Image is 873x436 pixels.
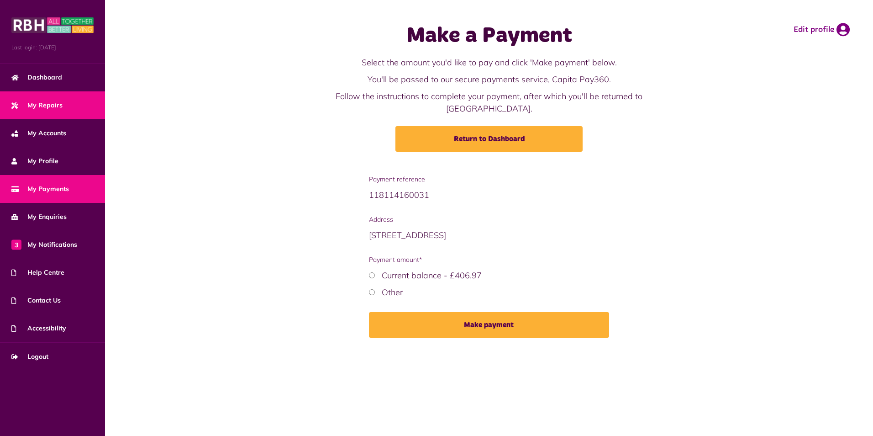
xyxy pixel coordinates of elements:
[382,270,482,281] label: Current balance - £406.97
[11,16,94,34] img: MyRBH
[369,175,610,184] span: Payment reference
[11,128,66,138] span: My Accounts
[306,56,672,69] p: Select the amount you'd like to pay and click 'Make payment' below.
[11,268,64,277] span: Help Centre
[369,215,610,224] span: Address
[11,43,94,52] span: Last login: [DATE]
[11,73,62,82] span: Dashboard
[369,190,429,200] span: 118114160031
[395,126,583,152] a: Return to Dashboard
[369,312,610,338] button: Make payment
[306,73,672,85] p: You'll be passed to our secure payments service, Capita Pay360.
[11,296,61,305] span: Contact Us
[369,230,446,240] span: [STREET_ADDRESS]
[369,255,610,265] span: Payment amount*
[11,184,69,194] span: My Payments
[306,23,672,49] h1: Make a Payment
[11,239,21,250] span: 3
[11,212,67,222] span: My Enquiries
[382,287,403,298] label: Other
[11,352,48,362] span: Logout
[11,156,58,166] span: My Profile
[11,324,66,333] span: Accessibility
[794,23,850,37] a: Edit profile
[306,90,672,115] p: Follow the instructions to complete your payment, after which you'll be returned to [GEOGRAPHIC_D...
[11,101,63,110] span: My Repairs
[11,240,77,250] span: My Notifications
